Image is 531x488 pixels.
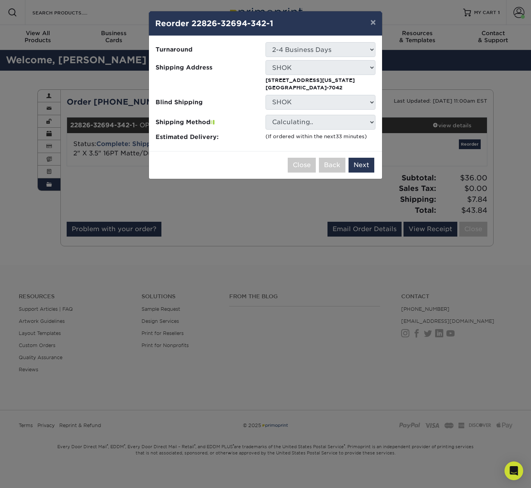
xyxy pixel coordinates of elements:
p: [STREET_ADDRESS][US_STATE] [GEOGRAPHIC_DATA]-7042 [265,77,375,92]
h4: Reorder 22826-32694-342-1 [155,18,376,29]
button: Close [288,158,316,173]
span: Blind Shipping [156,98,260,107]
div: Open Intercom Messenger [504,461,523,480]
span: 33 minutes [336,134,365,139]
button: × [364,11,382,33]
span: Shipping Method [156,118,260,126]
span: Shipping Address [156,63,260,72]
button: Back [319,158,345,173]
span: Turnaround [156,45,260,54]
div: (If ordered within the next ) [265,133,375,140]
button: Next [349,158,374,173]
span: Estimated Delivery: [156,133,260,142]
